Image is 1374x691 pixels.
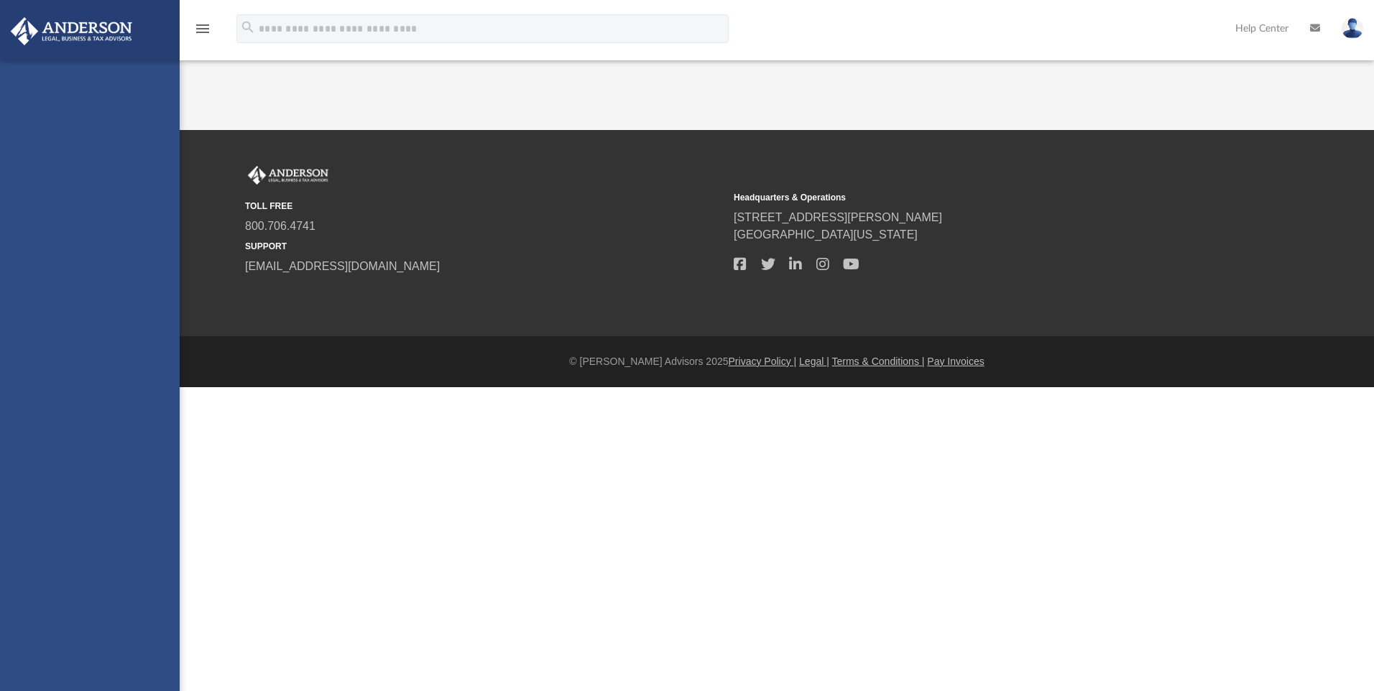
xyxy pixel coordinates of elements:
a: Privacy Policy | [729,356,797,367]
a: 800.706.4741 [245,220,315,232]
small: TOLL FREE [245,200,724,213]
a: menu [194,27,211,37]
img: Anderson Advisors Platinum Portal [6,17,137,45]
a: Legal | [799,356,829,367]
img: User Pic [1342,18,1363,39]
a: [GEOGRAPHIC_DATA][US_STATE] [734,228,918,241]
small: SUPPORT [245,240,724,253]
a: [EMAIL_ADDRESS][DOMAIN_NAME] [245,260,440,272]
a: Pay Invoices [927,356,984,367]
div: © [PERSON_NAME] Advisors 2025 [180,354,1374,369]
i: menu [194,20,211,37]
a: [STREET_ADDRESS][PERSON_NAME] [734,211,942,223]
i: search [240,19,256,35]
a: Terms & Conditions | [832,356,925,367]
small: Headquarters & Operations [734,191,1212,204]
img: Anderson Advisors Platinum Portal [245,166,331,185]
